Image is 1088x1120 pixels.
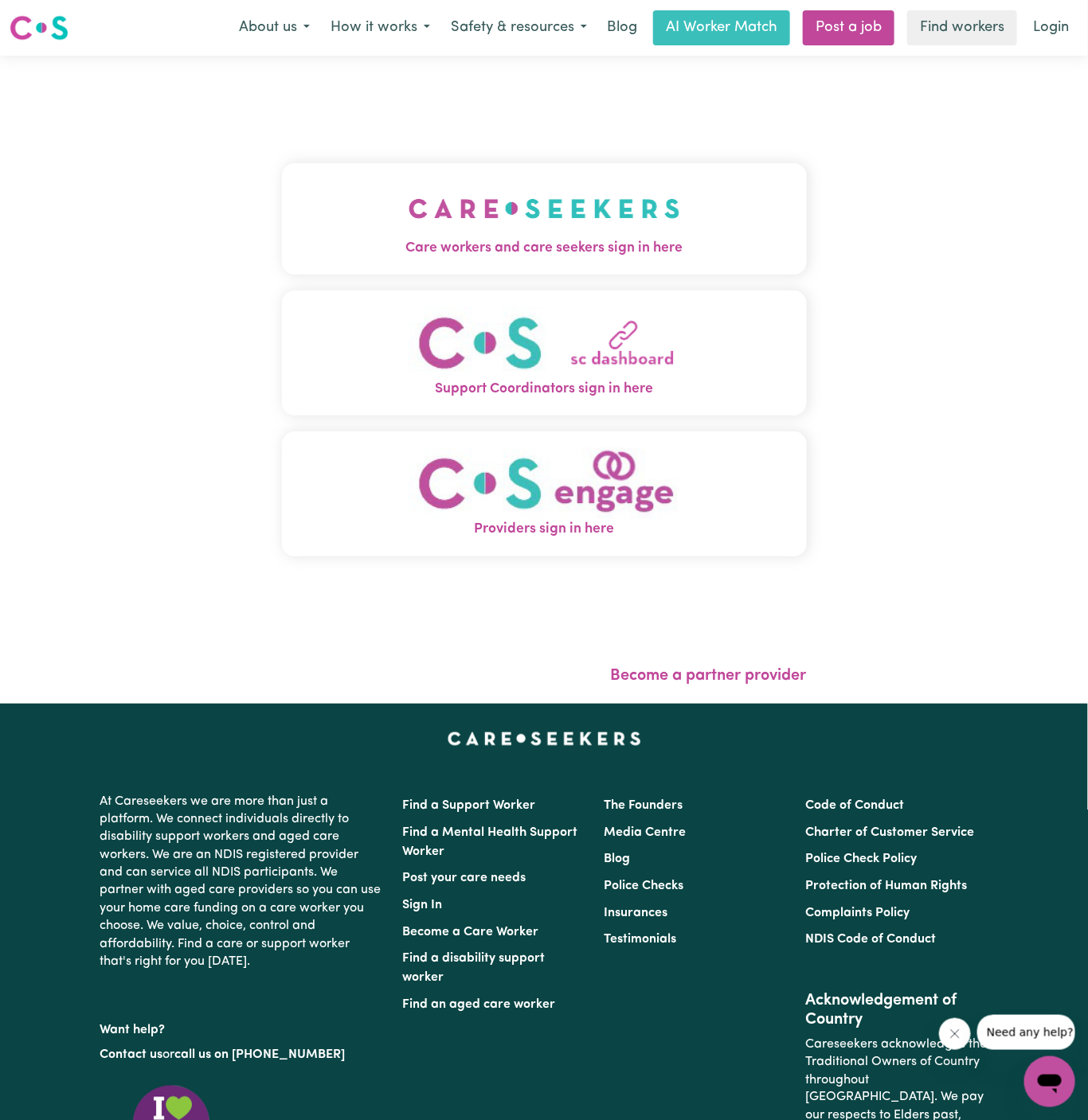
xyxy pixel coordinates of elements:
[10,10,68,46] a: Careseekers logo
[604,799,683,812] a: The Founders
[604,933,676,946] a: Testimonials
[402,799,535,812] a: Find a Support Worker
[611,668,807,684] a: Become a partner provider
[320,11,440,45] button: How it works
[653,10,790,45] a: AI Worker Match
[907,10,1017,45] a: Find workers
[174,1048,345,1061] a: call us on [PHONE_NUMBER]
[402,998,555,1011] a: Find an aged care worker
[803,10,894,45] a: Post a job
[977,1015,1075,1050] iframe: Message from company
[100,1015,383,1039] p: Want help?
[806,991,988,1029] h2: Acknowledgement of Country
[282,431,807,556] button: Providers sign in here
[806,799,905,812] a: Code of Conduct
[282,163,807,275] button: Care workers and care seekers sign in here
[806,853,918,865] a: Police Check Policy
[282,238,807,259] span: Care workers and care seekers sign in here
[448,732,641,745] a: Careseekers home page
[402,952,545,984] a: Find a disability support worker
[806,933,937,946] a: NDIS Code of Conduct
[1024,1056,1075,1107] iframe: Button to launch messaging window
[440,11,597,45] button: Safety & resources
[282,291,807,416] button: Support Coordinators sign in here
[402,926,538,939] a: Become a Care Worker
[282,379,807,400] span: Support Coordinators sign in here
[229,11,320,45] button: About us
[100,786,383,978] p: At Careseekers we are more than just a platform. We connect individuals directly to disability su...
[806,826,975,839] a: Charter of Customer Service
[1023,10,1078,45] a: Login
[402,899,442,911] a: Sign In
[604,880,683,892] a: Police Checks
[402,826,577,858] a: Find a Mental Health Support Worker
[939,1018,971,1050] iframe: Close message
[597,10,647,45] a: Blog
[282,519,807,540] span: Providers sign in here
[402,872,526,884] a: Post your care needs
[10,14,68,42] img: Careseekers logo
[806,880,968,892] a: Protection of Human Rights
[604,853,630,865] a: Blog
[100,1048,162,1061] a: Contact us
[604,907,667,919] a: Insurances
[100,1040,383,1070] p: or
[806,907,910,919] a: Complaints Policy
[604,826,686,839] a: Media Centre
